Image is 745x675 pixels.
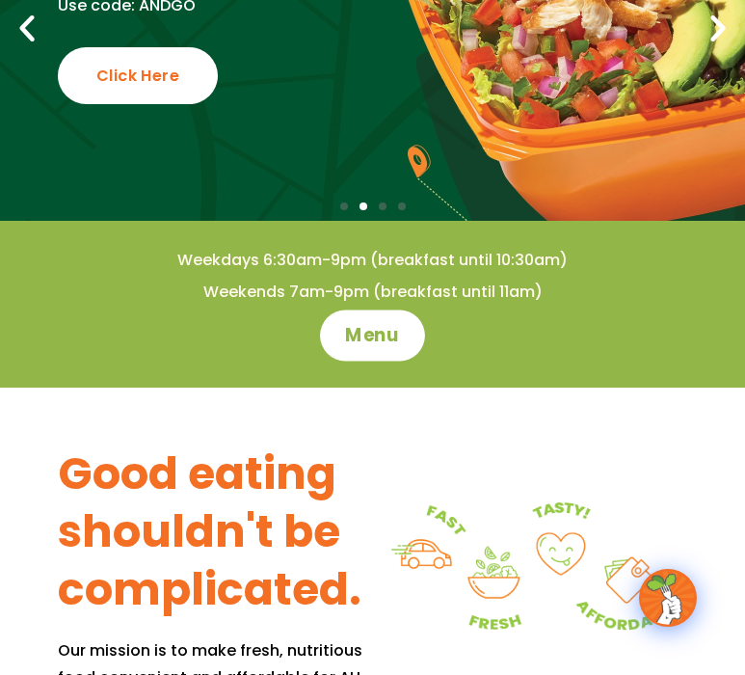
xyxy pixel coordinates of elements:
div: Previous slide [10,11,44,45]
span: Go to slide 1 [340,202,348,210]
span: Go to slide 3 [379,202,386,210]
h3: Good eating shouldn't be complicated. [58,445,373,618]
h4: Weekends 7am-9pm (breakfast until 11am) [39,282,706,303]
h4: Weekdays 6:30am-9pm (breakfast until 10:30am) [39,250,706,271]
span: Go to slide 2 [359,202,367,210]
a: Menu [320,310,425,362]
span: Menu [345,323,400,348]
img: wpChatIcon [641,571,695,625]
span: Go to slide 4 [398,202,406,210]
div: Next slide [701,11,735,45]
div: Click Here [58,47,218,104]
